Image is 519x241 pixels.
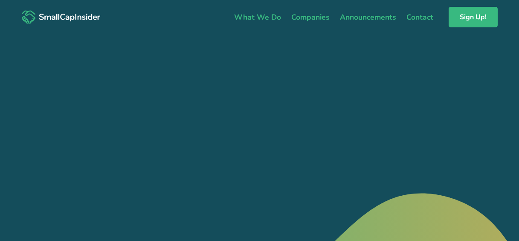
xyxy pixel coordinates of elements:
img: SmallCapInsider [22,10,101,24]
a: Sign Up! [449,7,498,27]
a: Announcements [335,8,401,26]
a: Contact [401,8,438,26]
a: What We Do [229,8,286,26]
a: Companies [286,8,335,26]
